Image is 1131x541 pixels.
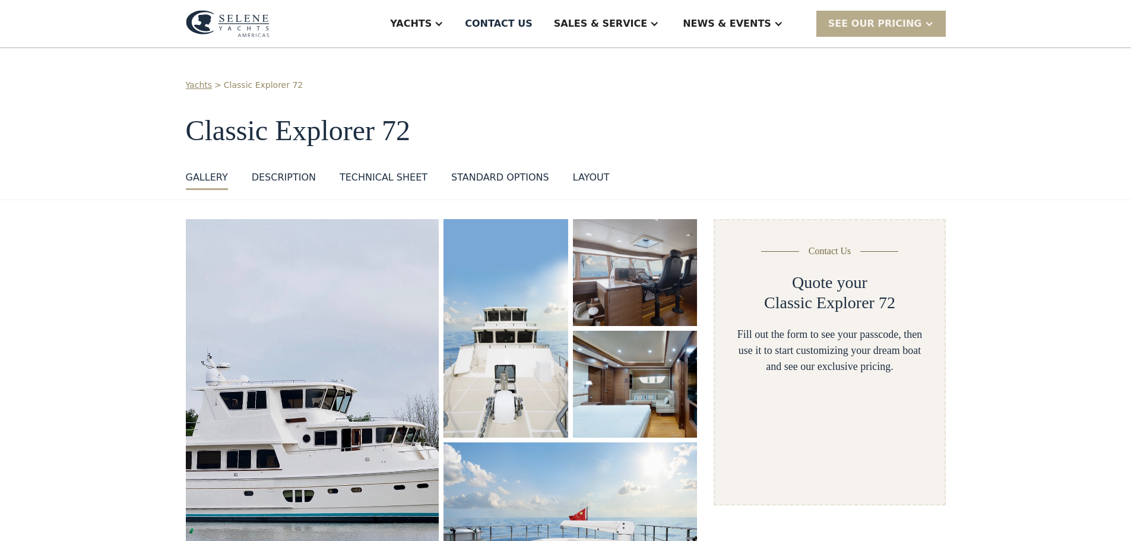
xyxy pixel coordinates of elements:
form: Yacht Detail Page form [714,219,945,505]
div: SEE Our Pricing [828,17,922,31]
h2: Classic Explorer 72 [764,293,895,313]
a: Classic Explorer 72 [224,79,303,91]
div: Yachts [390,17,432,31]
a: Yachts [186,79,213,91]
a: Technical sheet [340,170,427,190]
div: Contact Us [809,244,851,258]
a: open lightbox [573,331,698,438]
div: News & EVENTS [683,17,771,31]
div: SEE Our Pricing [816,11,946,36]
div: standard options [451,170,549,185]
img: logo [186,10,270,37]
h2: Quote your [792,273,867,293]
img: Luxury trawler yacht interior featuring a spacious cabin with a comfortable bed, modern sofa, and... [573,331,698,438]
div: DESCRIPTION [252,170,316,185]
div: GALLERY [186,170,228,185]
div: layout [573,170,610,185]
a: GALLERY [186,170,228,190]
div: > [214,79,221,91]
div: Contact US [465,17,533,31]
div: Fill out the form to see your passcode, then use it to start customizing your dream boat and see ... [734,327,925,375]
a: open lightbox [573,219,698,326]
div: Sales & Service [554,17,647,31]
h1: Classic Explorer 72 [186,115,946,147]
a: layout [573,170,610,190]
a: DESCRIPTION [252,170,316,190]
a: standard options [451,170,549,190]
a: open lightbox [443,219,568,438]
iframe: Form 1 [734,391,925,480]
div: Technical sheet [340,170,427,185]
